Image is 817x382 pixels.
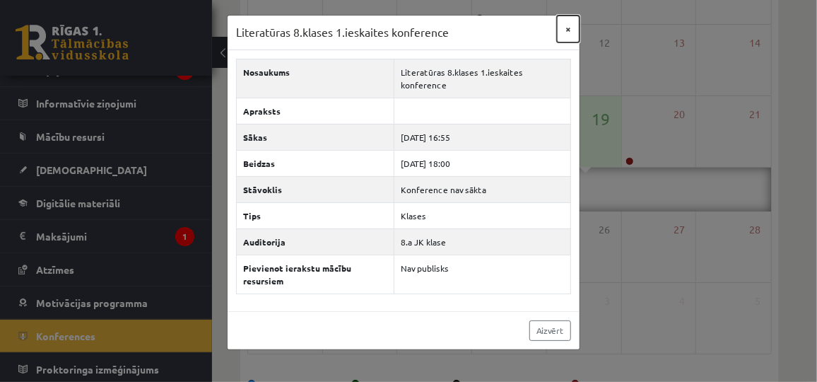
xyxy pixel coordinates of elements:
a: Aizvērt [529,320,571,341]
h3: Literatūras 8.klases 1.ieskaites konference [236,24,449,41]
th: Beidzas [237,150,394,176]
td: Konference nav sākta [394,176,571,202]
td: [DATE] 18:00 [394,150,571,176]
th: Stāvoklis [237,176,394,202]
td: [DATE] 16:55 [394,124,571,150]
td: Klases [394,202,571,228]
td: Literatūras 8.klases 1.ieskaites konference [394,59,571,98]
td: 8.a JK klase [394,228,571,255]
th: Sākas [237,124,394,150]
td: Nav publisks [394,255,571,294]
th: Apraksts [237,98,394,124]
th: Pievienot ierakstu mācību resursiem [237,255,394,294]
th: Auditorija [237,228,394,255]
th: Tips [237,202,394,228]
th: Nosaukums [237,59,394,98]
button: × [557,16,580,42]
